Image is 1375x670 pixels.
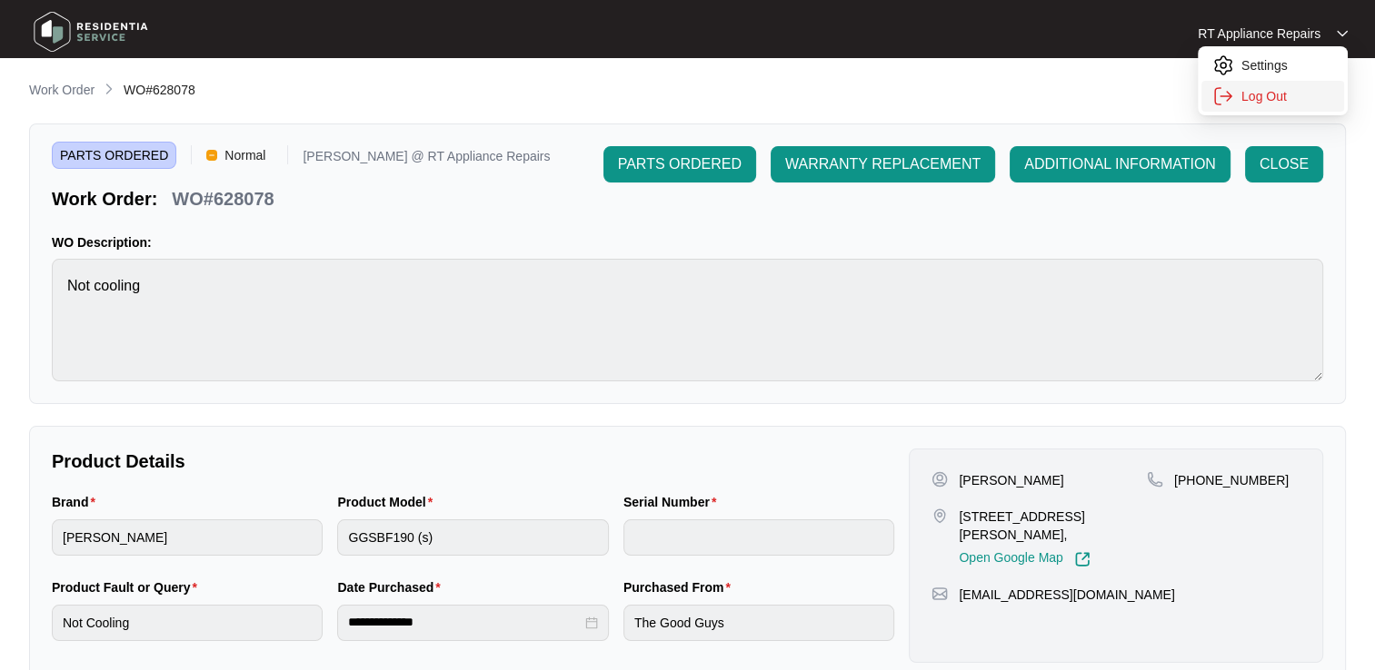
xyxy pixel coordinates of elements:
label: Date Purchased [337,578,447,596]
img: map-pin [1147,471,1163,488]
p: Settings [1241,56,1333,74]
p: Log Out [1241,87,1333,105]
span: PARTS ORDERED [618,153,742,175]
img: dropdown arrow [1337,29,1348,38]
p: [PERSON_NAME] [959,471,1063,489]
p: RT Appliance Repairs [1198,25,1320,43]
p: WO#628078 [172,186,274,212]
span: ADDITIONAL INFORMATION [1024,153,1216,175]
img: settings icon [1212,85,1234,107]
label: Serial Number [623,493,723,511]
img: map-pin [932,586,948,602]
img: Vercel Logo [206,150,217,161]
p: Work Order: [52,186,157,212]
input: Date Purchased [348,613,581,632]
label: Product Fault or Query [52,578,204,596]
p: Work Order [29,81,95,99]
label: Brand [52,493,103,511]
button: PARTS ORDERED [603,146,756,182]
input: Serial Number [623,519,894,556]
p: WO Description: [52,233,1323,251]
img: chevron-right [102,82,116,96]
img: user-pin [932,471,948,488]
span: CLOSE [1260,153,1309,175]
p: [EMAIL_ADDRESS][DOMAIN_NAME] [959,586,1174,604]
span: Normal [217,142,273,169]
img: Link-External [1074,551,1091,567]
input: Product Fault or Query [52,605,323,641]
a: Work Order [25,81,98,101]
button: WARRANTY REPLACEMENT [771,146,995,182]
input: Purchased From [623,605,894,641]
textarea: Not cooling [52,259,1323,381]
img: map-pin [932,507,948,524]
p: [PHONE_NUMBER] [1174,471,1289,489]
p: [STREET_ADDRESS][PERSON_NAME], [959,507,1147,544]
a: Open Google Map [959,551,1090,567]
span: WO#628078 [124,83,195,97]
img: settings icon [1212,54,1234,76]
input: Brand [52,519,323,556]
label: Purchased From [623,578,738,596]
span: WARRANTY REPLACEMENT [785,153,981,175]
img: residentia service logo [27,5,154,59]
p: Product Details [52,448,894,474]
span: PARTS ORDERED [52,142,176,169]
input: Product Model [337,519,608,556]
button: ADDITIONAL INFORMATION [1010,146,1231,182]
button: CLOSE [1245,146,1323,182]
p: [PERSON_NAME] @ RT Appliance Repairs [303,150,550,169]
label: Product Model [337,493,440,511]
